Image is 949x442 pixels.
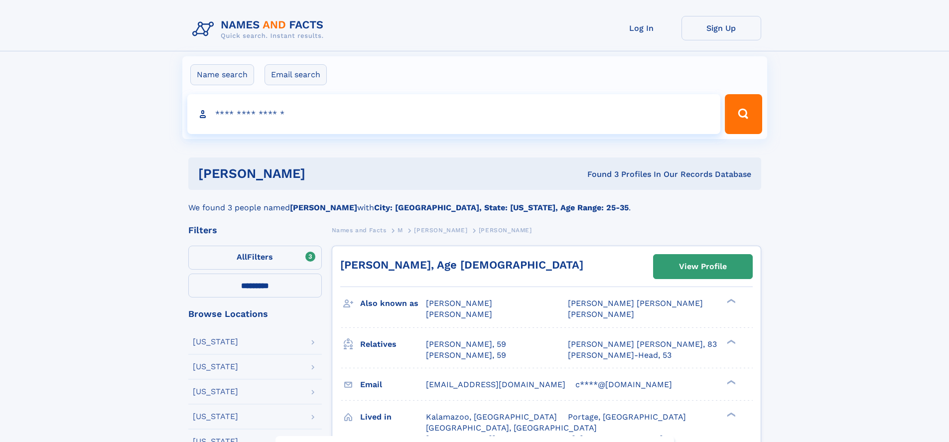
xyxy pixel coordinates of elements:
[340,259,583,271] a: [PERSON_NAME], Age [DEMOGRAPHIC_DATA]
[568,412,686,422] span: Portage, [GEOGRAPHIC_DATA]
[568,339,717,350] a: [PERSON_NAME] [PERSON_NAME], 83
[190,64,254,85] label: Name search
[426,350,506,361] a: [PERSON_NAME], 59
[188,16,332,43] img: Logo Names and Facts
[360,409,426,426] h3: Lived in
[681,16,761,40] a: Sign Up
[188,226,322,235] div: Filters
[188,190,761,214] div: We found 3 people named with .
[398,227,403,234] span: M
[193,363,238,371] div: [US_STATE]
[724,338,736,345] div: ❯
[360,295,426,312] h3: Also known as
[568,350,672,361] a: [PERSON_NAME]-Head, 53
[724,298,736,304] div: ❯
[360,336,426,353] h3: Relatives
[568,309,634,319] span: [PERSON_NAME]
[426,412,557,422] span: Kalamazoo, [GEOGRAPHIC_DATA]
[398,224,403,236] a: M
[188,246,322,270] label: Filters
[479,227,532,234] span: [PERSON_NAME]
[679,255,727,278] div: View Profile
[725,94,762,134] button: Search Button
[426,380,565,389] span: [EMAIL_ADDRESS][DOMAIN_NAME]
[290,203,357,212] b: [PERSON_NAME]
[188,309,322,318] div: Browse Locations
[198,167,446,180] h1: [PERSON_NAME]
[414,224,467,236] a: [PERSON_NAME]
[426,423,597,433] span: [GEOGRAPHIC_DATA], [GEOGRAPHIC_DATA]
[414,227,467,234] span: [PERSON_NAME]
[193,388,238,396] div: [US_STATE]
[187,94,721,134] input: search input
[724,411,736,418] div: ❯
[265,64,327,85] label: Email search
[332,224,387,236] a: Names and Facts
[360,376,426,393] h3: Email
[237,252,247,262] span: All
[568,298,703,308] span: [PERSON_NAME] [PERSON_NAME]
[426,339,506,350] a: [PERSON_NAME], 59
[193,413,238,421] div: [US_STATE]
[446,169,751,180] div: Found 3 Profiles In Our Records Database
[426,309,492,319] span: [PERSON_NAME]
[426,298,492,308] span: [PERSON_NAME]
[193,338,238,346] div: [US_STATE]
[654,255,752,279] a: View Profile
[602,16,681,40] a: Log In
[724,379,736,385] div: ❯
[374,203,629,212] b: City: [GEOGRAPHIC_DATA], State: [US_STATE], Age Range: 25-35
